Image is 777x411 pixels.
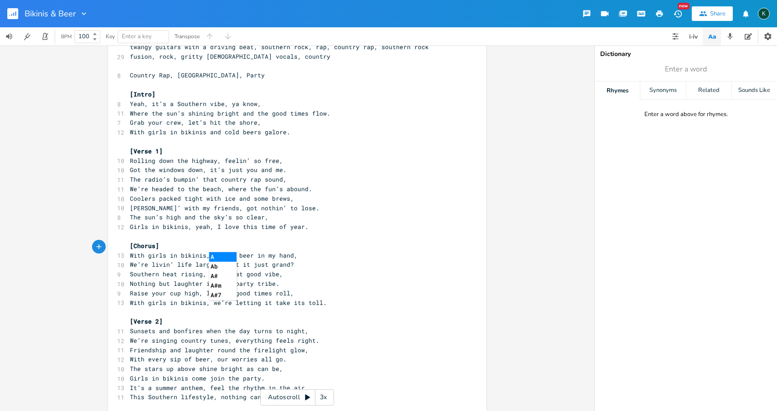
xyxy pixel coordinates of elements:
[130,393,294,401] span: This Southern lifestyle, nothing can compare.
[130,157,283,165] span: Rolling down the highway, feelin’ so free,
[130,251,298,259] span: With girls in bikinis, a cold beer in my hand,
[130,213,268,221] span: The sun’s high and the sky’s so clear,
[130,100,261,108] span: Yeah, it’s a Southern vibe, ya know,
[130,365,283,373] span: The stars up above shine bright as can be,
[130,71,265,79] span: Country Rap, [GEOGRAPHIC_DATA], Party
[130,260,294,269] span: We’re livin’ life large, ain’t it just grand?
[209,281,237,290] li: A#m
[106,34,115,39] div: Key
[130,147,163,155] span: [Verse 1]
[130,242,159,250] span: [Chorus]
[669,5,687,22] button: New
[692,6,733,21] button: Share
[130,204,319,212] span: [PERSON_NAME]’ with my friends, got nothin’ to lose.
[665,64,707,75] span: Enter a word
[640,81,685,100] div: Synonyms
[130,194,294,203] span: Coolers packed tight with ice and some brews,
[61,34,72,39] div: BPM
[130,299,327,307] span: With girls in bikinis, we’re letting it take its toll.
[644,111,728,118] div: Enter a word above for rhymes.
[130,327,309,335] span: Sunsets and bonfires when the day turns to night,
[130,109,330,117] span: Where the sun’s shining bright and the good times flow.
[130,384,309,392] span: It’s a summer anthem, feel the rhythm in the air,
[710,10,726,18] div: Share
[130,118,261,127] span: Grab your crew, let’s hit the shore,
[686,81,731,100] div: Related
[130,175,287,183] span: The radio’s bumpin’ that country rap sound,
[130,289,294,297] span: Raise your cup high, let the good times roll,
[25,10,76,18] span: Bikinis & Beer
[209,290,237,300] li: A#7
[130,279,279,288] span: Nothing but laughter in this party tribe.
[209,271,237,281] li: A#
[175,34,200,39] div: Transpose
[130,166,287,174] span: Got the windows down, it’s just you and me.
[122,32,152,41] span: Enter a key
[130,317,163,325] span: [Verse 2]
[315,389,332,406] div: 3x
[130,128,290,136] span: With girls in bikinis and cold beers galore.
[758,3,770,24] button: K
[209,252,237,262] li: A
[130,185,312,193] span: We’re headed to the beach, where the fun’s abound.
[130,270,283,278] span: Southern heat rising, feel that good vibe,
[209,262,237,271] li: Ab
[130,90,155,98] span: [Intro]
[678,3,690,10] div: New
[130,336,319,345] span: We’re singing country tunes, everything feels right.
[260,389,334,406] div: Autoscroll
[758,8,770,20] div: Koval
[130,223,309,231] span: Girls in bikinis, yeah, I love this time of year.
[595,81,640,100] div: Rhymes
[600,51,772,57] div: Dictionary
[130,43,432,61] span: twangy guitars with a driving beat, southern rock, rap, country rap, southern rock fusion, rock, ...
[130,346,309,354] span: Friendship and laughter round the firelight glow,
[130,374,265,382] span: Girls in bikinis come join the party.
[130,355,287,363] span: With every sip of beer, our worries all go.
[732,81,777,100] div: Sounds Like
